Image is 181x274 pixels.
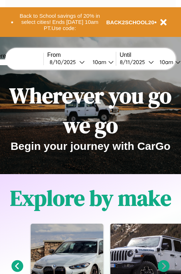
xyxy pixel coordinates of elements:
button: Back to School savings of 20% in select cities! Ends [DATE] 10am PT.Use code: [13,11,106,33]
button: 8/10/2025 [47,58,87,66]
h1: Explore by make [10,183,171,213]
div: 8 / 11 / 2025 [120,59,148,66]
button: 10am [87,58,116,66]
div: 10am [156,59,175,66]
div: 10am [89,59,108,66]
div: 8 / 10 / 2025 [50,59,79,66]
b: BACK2SCHOOL20 [106,19,155,25]
label: From [47,52,116,58]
